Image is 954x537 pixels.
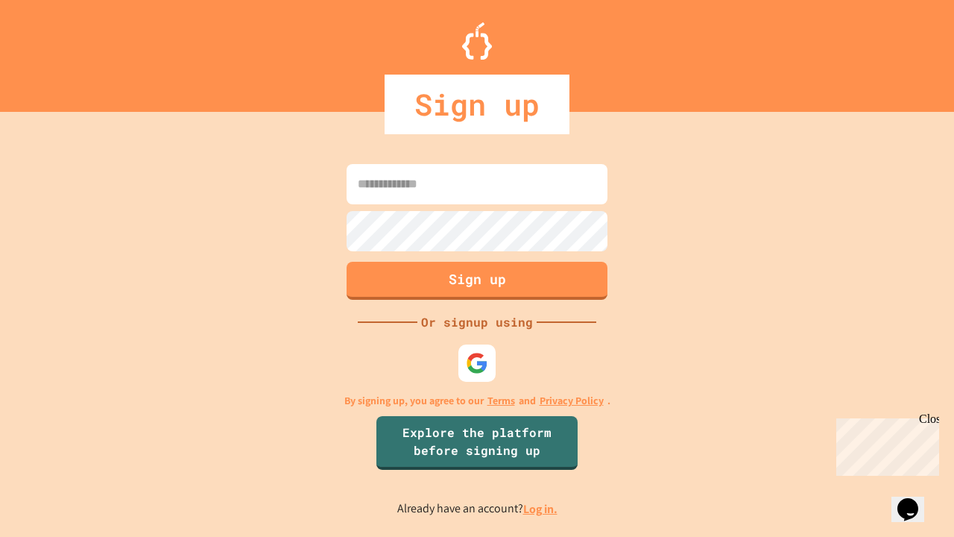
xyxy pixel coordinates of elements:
[397,500,557,518] p: Already have an account?
[6,6,103,95] div: Chat with us now!Close
[891,477,939,522] iframe: chat widget
[376,416,578,470] a: Explore the platform before signing up
[344,393,610,409] p: By signing up, you agree to our and .
[462,22,492,60] img: Logo.svg
[540,393,604,409] a: Privacy Policy
[385,75,569,134] div: Sign up
[466,352,488,374] img: google-icon.svg
[523,501,557,517] a: Log in.
[830,412,939,476] iframe: chat widget
[487,393,515,409] a: Terms
[417,313,537,331] div: Or signup using
[347,262,607,300] button: Sign up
